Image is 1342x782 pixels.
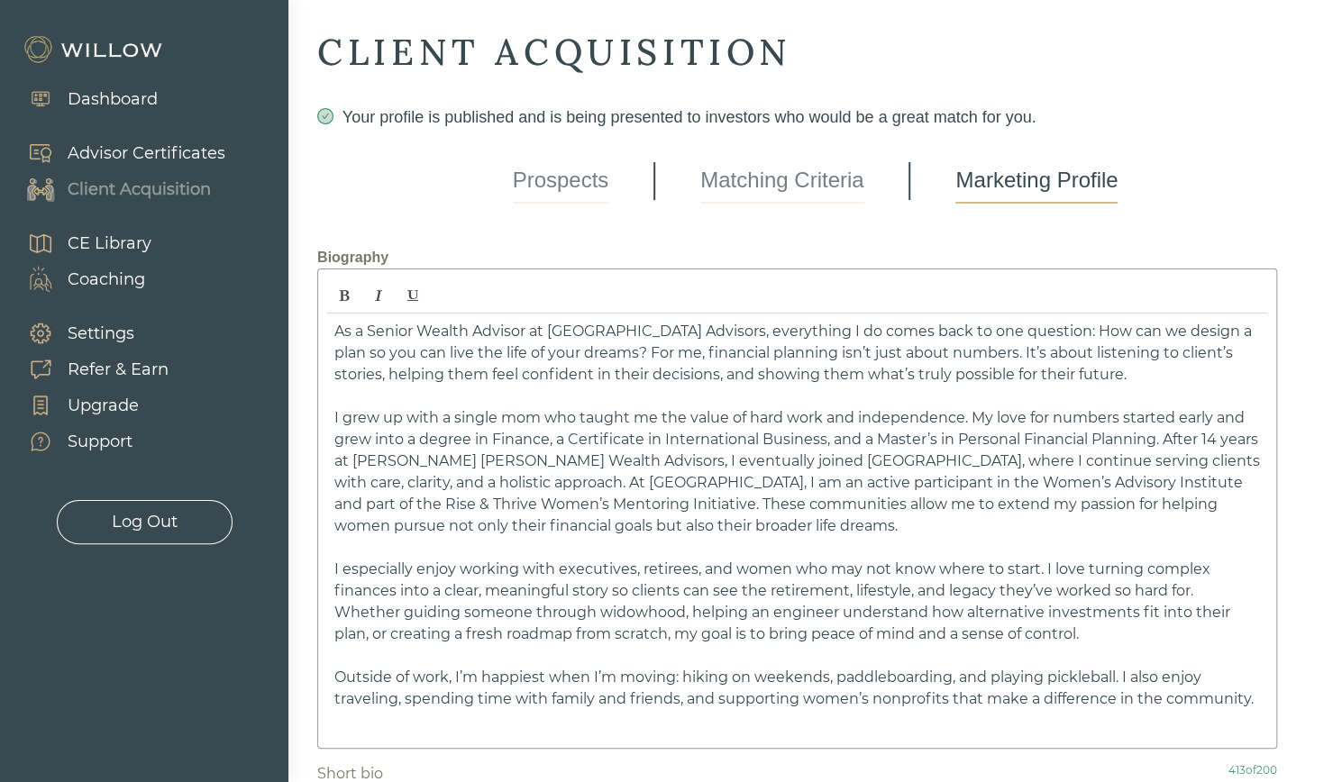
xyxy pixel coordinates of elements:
[334,409,1260,534] span: I grew up with a single mom who taught me the value of hard work and independence. My love for nu...
[68,430,132,454] div: Support
[328,280,361,311] span: Bold
[955,159,1118,204] a: Marketing Profile
[362,280,395,311] span: Italic
[68,268,145,292] div: Coaching
[68,232,151,256] div: CE Library
[9,351,169,387] a: Refer & Earn
[68,177,211,202] div: Client Acquisition
[317,247,1313,268] div: Biography
[334,560,1230,642] span: I especially enjoy working with executives, retirees, and women who may not know where to start. ...
[9,135,225,171] a: Advisor Certificates
[397,280,429,311] span: Underline
[9,171,225,207] a: Client Acquisition
[513,159,609,204] a: Prospects
[23,35,167,64] img: Willow
[9,261,151,297] a: Coaching
[9,387,169,423] a: Upgrade
[68,87,158,112] div: Dashboard
[317,108,333,124] span: check-circle
[9,225,151,261] a: CE Library
[68,141,225,166] div: Advisor Certificates
[9,315,169,351] a: Settings
[68,394,139,418] div: Upgrade
[334,323,1252,383] span: As a Senior Wealth Advisor at [GEOGRAPHIC_DATA] Advisors, everything I do comes back to one quest...
[9,81,158,117] a: Dashboard
[68,358,169,382] div: Refer & Earn
[68,322,134,346] div: Settings
[317,29,1313,76] div: CLIENT ACQUISITION
[700,159,863,204] a: Matching Criteria
[334,668,1254,707] span: Outside of work, I’m happiest when I’m moving: hiking on weekends, paddleboarding, and playing pi...
[112,510,178,534] div: Log Out
[317,105,1313,130] div: Your profile is published and is being presented to investors who would be a great match for you.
